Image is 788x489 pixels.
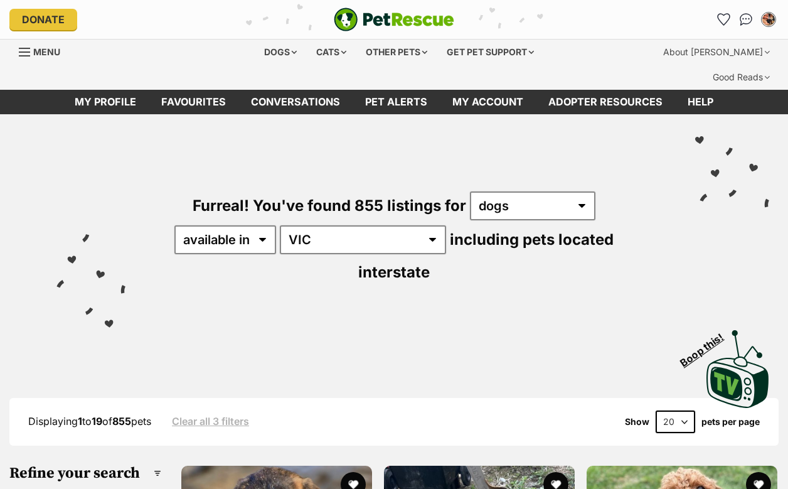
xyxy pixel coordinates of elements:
[149,90,238,114] a: Favourites
[172,416,249,427] a: Clear all 3 filters
[9,465,161,482] h3: Refine your search
[759,9,779,30] button: My account
[701,417,760,427] label: pets per page
[307,40,355,65] div: Cats
[334,8,454,31] img: logo-e224e6f780fb5917bec1dbf3a21bbac754714ae5b6737aabdf751b685950b380.svg
[19,40,69,62] a: Menu
[353,90,440,114] a: Pet alerts
[238,90,353,114] a: conversations
[62,90,149,114] a: My profile
[706,319,769,411] a: Boop this!
[713,9,733,30] a: Favourites
[357,40,436,65] div: Other pets
[706,330,769,408] img: PetRescue TV logo
[675,90,726,114] a: Help
[713,9,779,30] ul: Account quick links
[33,46,60,57] span: Menu
[654,40,779,65] div: About [PERSON_NAME]
[704,65,779,90] div: Good Reads
[358,230,614,281] span: including pets located interstate
[740,13,753,26] img: chat-41dd97257d64d25036548639549fe6c8038ab92f7586957e7f3b1b290dea8141.svg
[112,415,131,427] strong: 855
[334,8,454,31] a: PetRescue
[193,196,466,215] span: Furreal! You've found 855 listings for
[536,90,675,114] a: Adopter resources
[9,9,77,30] a: Donate
[438,40,543,65] div: Get pet support
[255,40,306,65] div: Dogs
[762,13,775,26] img: May Sivakumaran profile pic
[28,415,151,427] span: Displaying to of pets
[92,415,102,427] strong: 19
[736,9,756,30] a: Conversations
[78,415,82,427] strong: 1
[625,417,649,427] span: Show
[440,90,536,114] a: My account
[678,323,736,368] span: Boop this!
